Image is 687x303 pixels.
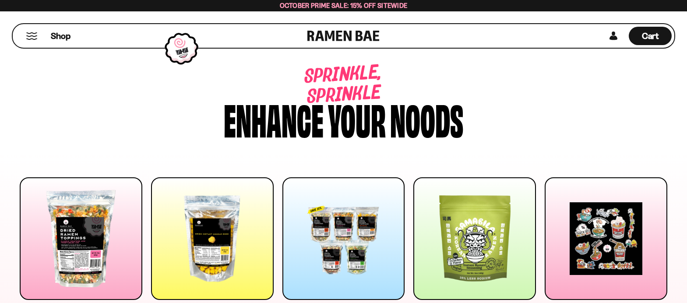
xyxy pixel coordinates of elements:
div: Cart [629,24,672,48]
a: Shop [51,27,70,45]
span: Shop [51,30,70,42]
div: noods [390,98,463,139]
span: October Prime Sale: 15% off Sitewide [280,1,408,10]
button: Mobile Menu Trigger [26,32,38,40]
span: Cart [642,31,659,41]
div: Enhance [224,98,324,139]
div: your [328,98,386,139]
